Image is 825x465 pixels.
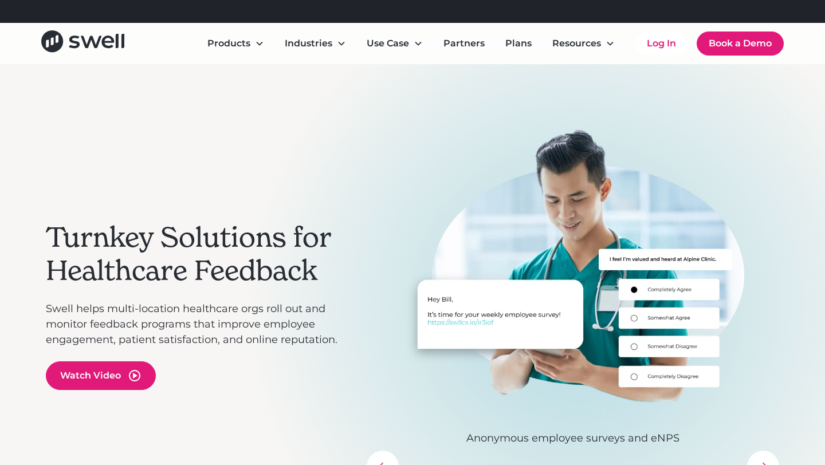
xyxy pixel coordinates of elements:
div: Resources [543,32,624,55]
a: Partners [434,32,494,55]
div: Industries [285,37,332,50]
div: Resources [552,37,601,50]
div: Watch Video [60,369,121,383]
h2: Turnkey Solutions for Healthcare Feedback [46,221,355,287]
a: home [41,30,124,56]
iframe: Chat Widget [623,341,825,465]
p: Swell helps multi-location healthcare orgs roll out and monitor feedback programs that improve em... [46,301,355,348]
div: Industries [276,32,355,55]
a: open lightbox [46,361,156,390]
a: Plans [496,32,541,55]
div: Use Case [367,37,409,50]
a: Book a Demo [697,31,784,56]
div: Products [198,32,273,55]
div: Use Case [357,32,432,55]
div: 3 of 3 [367,128,779,446]
a: Log In [635,32,687,55]
div: Products [207,37,250,50]
p: Anonymous employee surveys and eNPS [367,431,779,446]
